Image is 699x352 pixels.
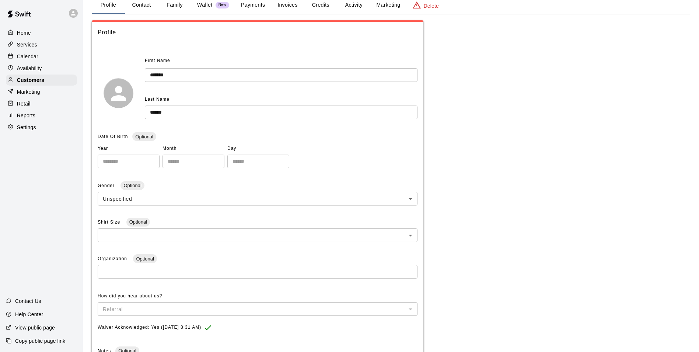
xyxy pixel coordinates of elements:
[227,143,289,155] span: Day
[17,76,44,84] p: Customers
[98,134,128,139] span: Date Of Birth
[15,324,55,331] p: View public page
[145,55,170,67] span: First Name
[6,63,77,74] a: Availability
[17,100,31,107] p: Retail
[126,219,150,225] span: Optional
[6,51,77,62] a: Calendar
[6,86,77,97] a: Marketing
[17,53,38,60] p: Calendar
[15,337,65,345] p: Copy public page link
[98,192,417,206] div: Unspecified
[17,41,37,48] p: Services
[98,256,129,261] span: Organization
[216,3,229,7] span: New
[120,183,144,188] span: Optional
[98,293,162,298] span: How did you hear about us?
[98,220,122,225] span: Shirt Size
[162,143,224,155] span: Month
[98,28,417,37] span: Profile
[98,302,417,316] div: Referral
[17,112,35,119] p: Reports
[6,110,77,121] a: Reports
[98,143,160,155] span: Year
[6,98,77,109] a: Retail
[197,1,213,9] p: Wallet
[424,2,439,10] p: Delete
[98,322,201,334] span: Waiver Acknowledged: Yes ([DATE] 8:31 AM)
[6,27,77,38] a: Home
[6,122,77,133] a: Settings
[17,29,31,37] p: Home
[15,311,43,318] p: Help Center
[15,297,41,305] p: Contact Us
[133,256,157,262] span: Optional
[17,124,36,131] p: Settings
[17,65,42,72] p: Availability
[98,183,116,188] span: Gender
[6,75,77,86] a: Customers
[145,97,169,102] span: Last Name
[17,88,40,96] p: Marketing
[6,39,77,50] a: Services
[132,134,156,139] span: Optional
